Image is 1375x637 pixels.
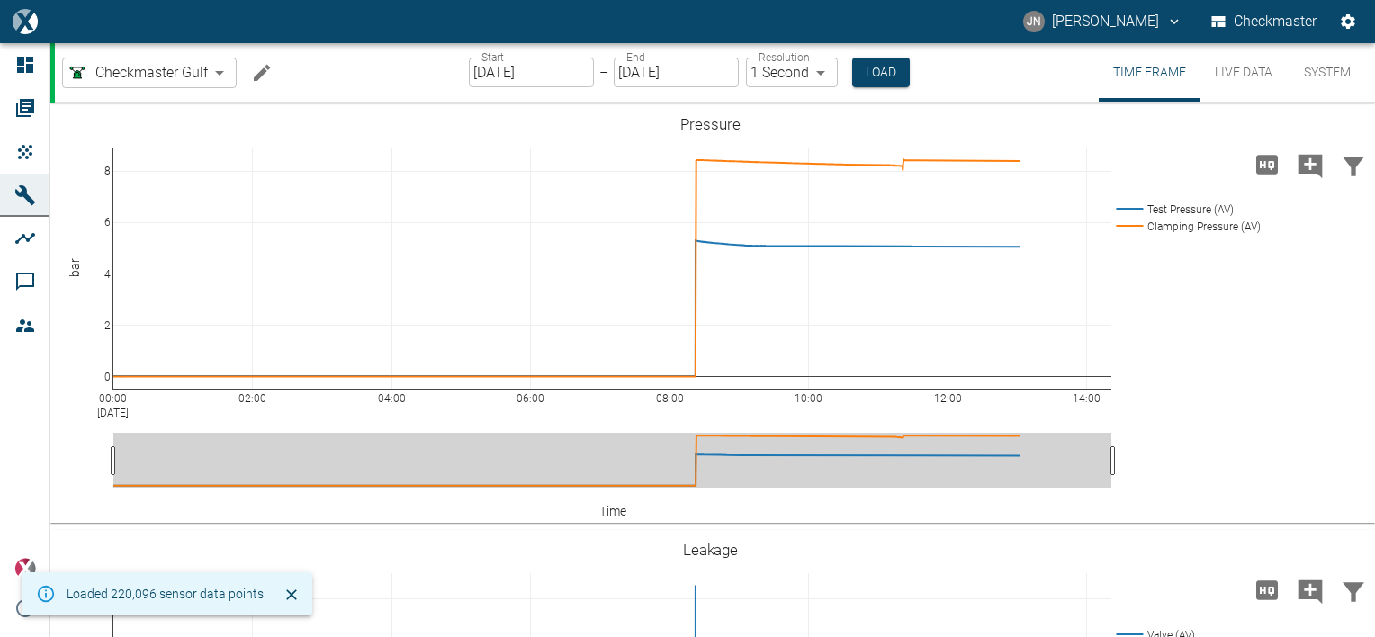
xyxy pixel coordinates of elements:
[1289,567,1332,614] button: Add comment
[67,62,208,84] a: Checkmaster Gulf
[1020,5,1185,38] button: jayan.nair@neuman-esser.ae
[95,62,208,83] span: Checkmaster Gulf
[481,49,504,65] label: Start
[1208,5,1321,38] button: Checkmaster
[626,49,644,65] label: End
[14,558,36,579] img: Xplore Logo
[1289,141,1332,188] button: Add comment
[1332,141,1375,188] button: Filter Chart Data
[599,62,608,83] p: –
[1287,43,1368,102] button: System
[852,58,910,87] button: Load
[1023,11,1045,32] div: JN
[1332,567,1375,614] button: Filter Chart Data
[1332,5,1364,38] button: Settings
[469,58,594,87] input: MM/DD/YYYY
[746,58,838,87] div: 1 Second
[244,55,280,91] button: Edit machine
[67,578,264,610] div: Loaded 220,096 sensor data points
[1099,43,1200,102] button: Time Frame
[1245,155,1289,172] span: Load high Res
[13,9,37,33] img: logo
[614,58,739,87] input: MM/DD/YYYY
[278,581,305,608] button: Close
[1200,43,1287,102] button: Live Data
[759,49,809,65] label: Resolution
[1245,580,1289,597] span: Load high Res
